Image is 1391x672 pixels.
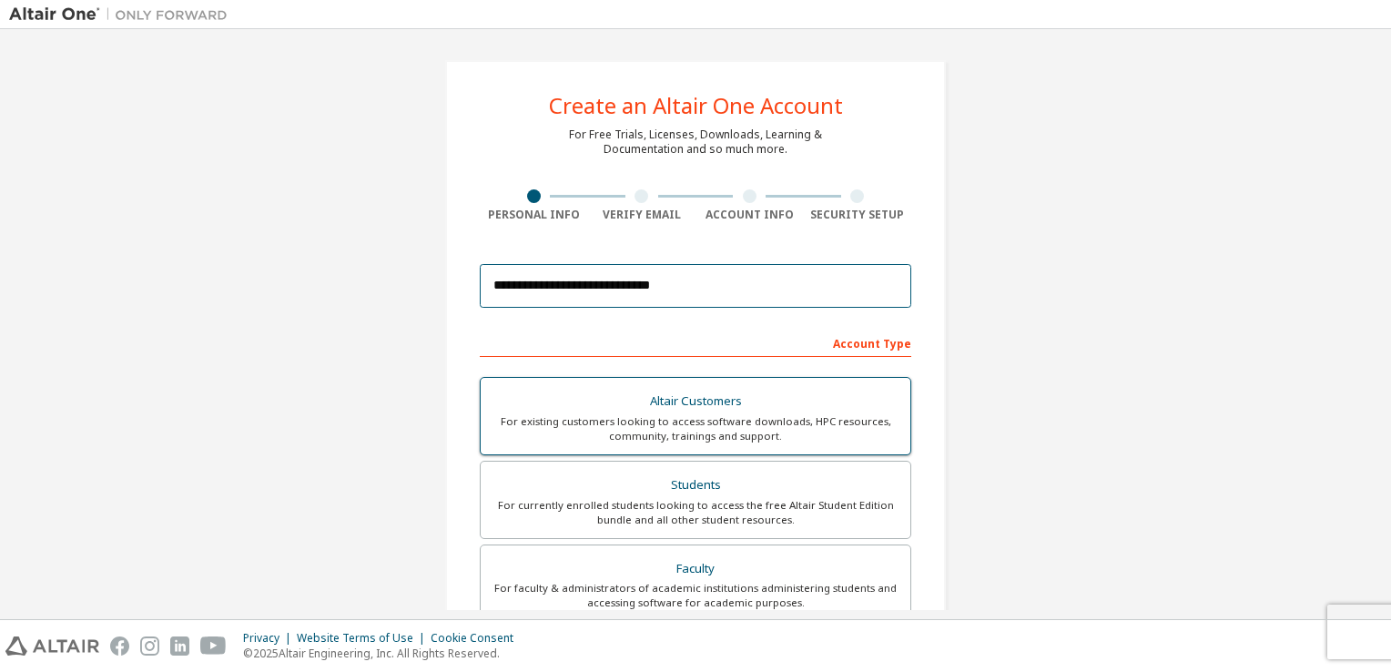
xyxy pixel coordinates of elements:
div: Website Terms of Use [297,631,431,646]
img: altair_logo.svg [5,636,99,656]
div: Personal Info [480,208,588,222]
div: Cookie Consent [431,631,524,646]
div: For faculty & administrators of academic institutions administering students and accessing softwa... [492,581,899,610]
img: Altair One [9,5,237,24]
img: facebook.svg [110,636,129,656]
div: Students [492,473,899,498]
div: For currently enrolled students looking to access the free Altair Student Edition bundle and all ... [492,498,899,527]
div: Faculty [492,556,899,582]
img: instagram.svg [140,636,159,656]
div: Create an Altair One Account [549,95,843,117]
p: © 2025 Altair Engineering, Inc. All Rights Reserved. [243,646,524,661]
div: For existing customers looking to access software downloads, HPC resources, community, trainings ... [492,414,899,443]
div: Account Type [480,328,911,357]
div: Account Info [695,208,804,222]
div: Security Setup [804,208,912,222]
div: Privacy [243,631,297,646]
img: youtube.svg [200,636,227,656]
div: Altair Customers [492,389,899,414]
div: For Free Trials, Licenses, Downloads, Learning & Documentation and so much more. [569,127,822,157]
img: linkedin.svg [170,636,189,656]
div: Verify Email [588,208,696,222]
